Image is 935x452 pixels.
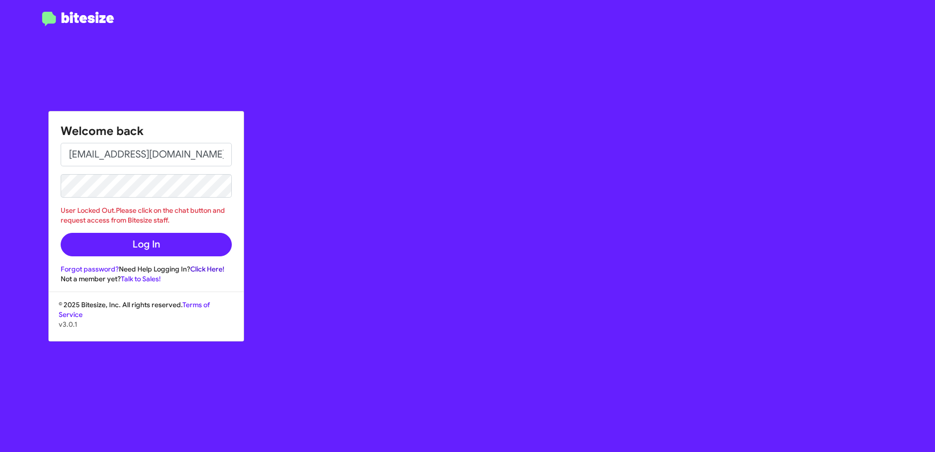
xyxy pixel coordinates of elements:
div: Not a member yet? [61,274,232,284]
button: Log In [61,233,232,256]
input: Email address [61,143,232,166]
h1: Welcome back [61,123,232,139]
a: Terms of Service [59,300,210,319]
div: © 2025 Bitesize, Inc. All rights reserved. [49,300,244,341]
a: Talk to Sales! [121,274,161,283]
div: User Locked Out.Please click on the chat button and request access from Bitesize staff. [61,205,232,225]
a: Forgot password? [61,265,119,273]
div: Need Help Logging In? [61,264,232,274]
a: Click Here! [190,265,224,273]
p: v3.0.1 [59,319,234,329]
